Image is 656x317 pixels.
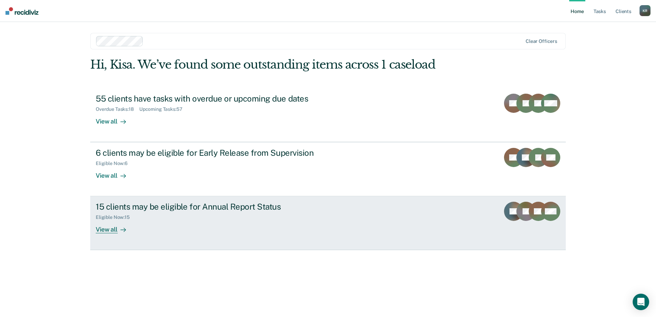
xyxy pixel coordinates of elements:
[90,88,566,142] a: 55 clients have tasks with overdue or upcoming due datesOverdue Tasks:18Upcoming Tasks:57View all
[96,202,337,212] div: 15 clients may be eligible for Annual Report Status
[5,7,38,15] img: Recidiviz
[96,94,337,104] div: 55 clients have tasks with overdue or upcoming due dates
[96,214,135,220] div: Eligible Now : 15
[90,58,471,72] div: Hi, Kisa. We’ve found some outstanding items across 1 caseload
[96,112,134,125] div: View all
[633,294,649,310] div: Open Intercom Messenger
[526,38,557,44] div: Clear officers
[640,5,651,16] button: KR
[96,148,337,158] div: 6 clients may be eligible for Early Release from Supervision
[139,106,188,112] div: Upcoming Tasks : 57
[90,142,566,196] a: 6 clients may be eligible for Early Release from SupervisionEligible Now:6View all
[96,220,134,234] div: View all
[96,106,139,112] div: Overdue Tasks : 18
[640,5,651,16] div: K R
[90,196,566,250] a: 15 clients may be eligible for Annual Report StatusEligible Now:15View all
[96,161,133,166] div: Eligible Now : 6
[96,166,134,180] div: View all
